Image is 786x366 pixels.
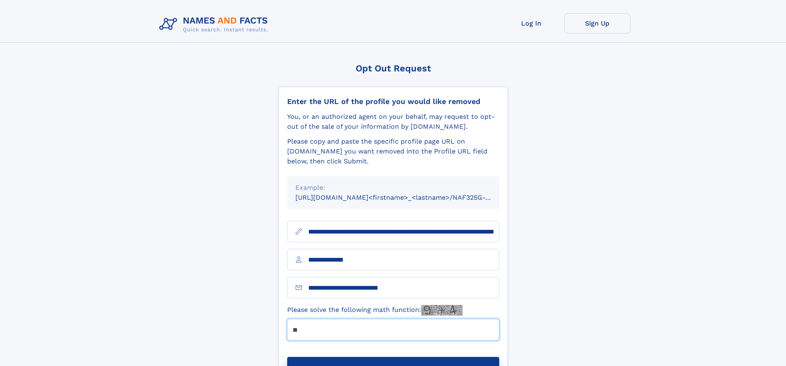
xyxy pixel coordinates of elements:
[287,97,499,106] div: Enter the URL of the profile you would like removed
[295,194,515,201] small: [URL][DOMAIN_NAME]<firstname>_<lastname>/NAF325G-xxxxxxxx
[156,13,275,35] img: Logo Names and Facts
[279,63,508,73] div: Opt Out Request
[564,13,630,33] a: Sign Up
[498,13,564,33] a: Log In
[287,137,499,166] div: Please copy and paste the specific profile page URL on [DOMAIN_NAME] you want removed into the Pr...
[295,183,491,193] div: Example:
[287,112,499,132] div: You, or an authorized agent on your behalf, may request to opt-out of the sale of your informatio...
[287,305,463,316] label: Please solve the following math function:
